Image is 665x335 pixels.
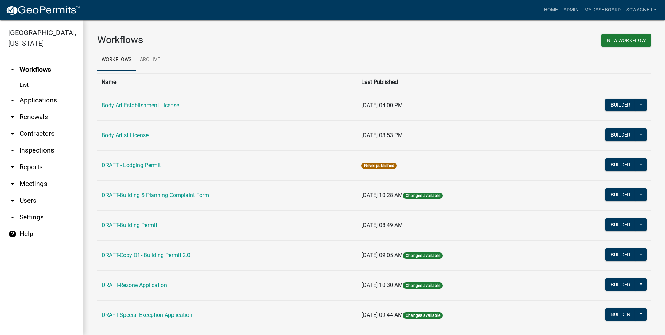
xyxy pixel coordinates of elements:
span: [DATE] 10:28 AM [361,192,403,198]
span: Changes available [403,312,442,319]
i: arrow_drop_down [8,130,17,138]
button: Builder [605,128,636,141]
span: Never published [361,163,396,169]
i: help [8,230,17,238]
i: arrow_drop_up [8,65,17,74]
span: [DATE] 04:00 PM [361,102,403,109]
a: DRAFT-Building Permit [102,222,157,228]
a: Admin [561,3,582,17]
button: Builder [605,248,636,261]
button: Builder [605,278,636,291]
i: arrow_drop_down [8,213,17,221]
span: Changes available [403,282,442,289]
a: scwagner [624,3,659,17]
span: [DATE] 09:44 AM [361,312,403,318]
button: Builder [605,188,636,201]
button: Builder [605,218,636,231]
span: [DATE] 03:53 PM [361,132,403,139]
button: Builder [605,99,636,111]
th: Last Published [357,73,545,91]
button: Builder [605,158,636,171]
i: arrow_drop_down [8,196,17,205]
button: Builder [605,308,636,321]
a: Home [541,3,561,17]
a: Body Art Establishment License [102,102,179,109]
a: DRAFT-Special Exception Application [102,312,192,318]
h3: Workflows [97,34,369,46]
i: arrow_drop_down [8,163,17,171]
button: New Workflow [601,34,651,47]
span: [DATE] 10:30 AM [361,282,403,288]
span: Changes available [403,193,442,199]
a: DRAFT-Building & Planning Complaint Form [102,192,209,198]
i: arrow_drop_down [8,146,17,155]
a: Workflows [97,49,136,71]
span: [DATE] 08:49 AM [361,222,403,228]
i: arrow_drop_down [8,96,17,104]
i: arrow_drop_down [8,180,17,188]
a: Archive [136,49,164,71]
span: Changes available [403,252,442,259]
a: DRAFT-Rezone Application [102,282,167,288]
th: Name [97,73,357,91]
a: DRAFT-Copy Of - Building Permit 2.0 [102,252,190,258]
a: Body Artist License [102,132,149,139]
i: arrow_drop_down [8,113,17,121]
a: My Dashboard [582,3,624,17]
a: DRAFT - Lodging Permit [102,162,161,169]
span: [DATE] 09:05 AM [361,252,403,258]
